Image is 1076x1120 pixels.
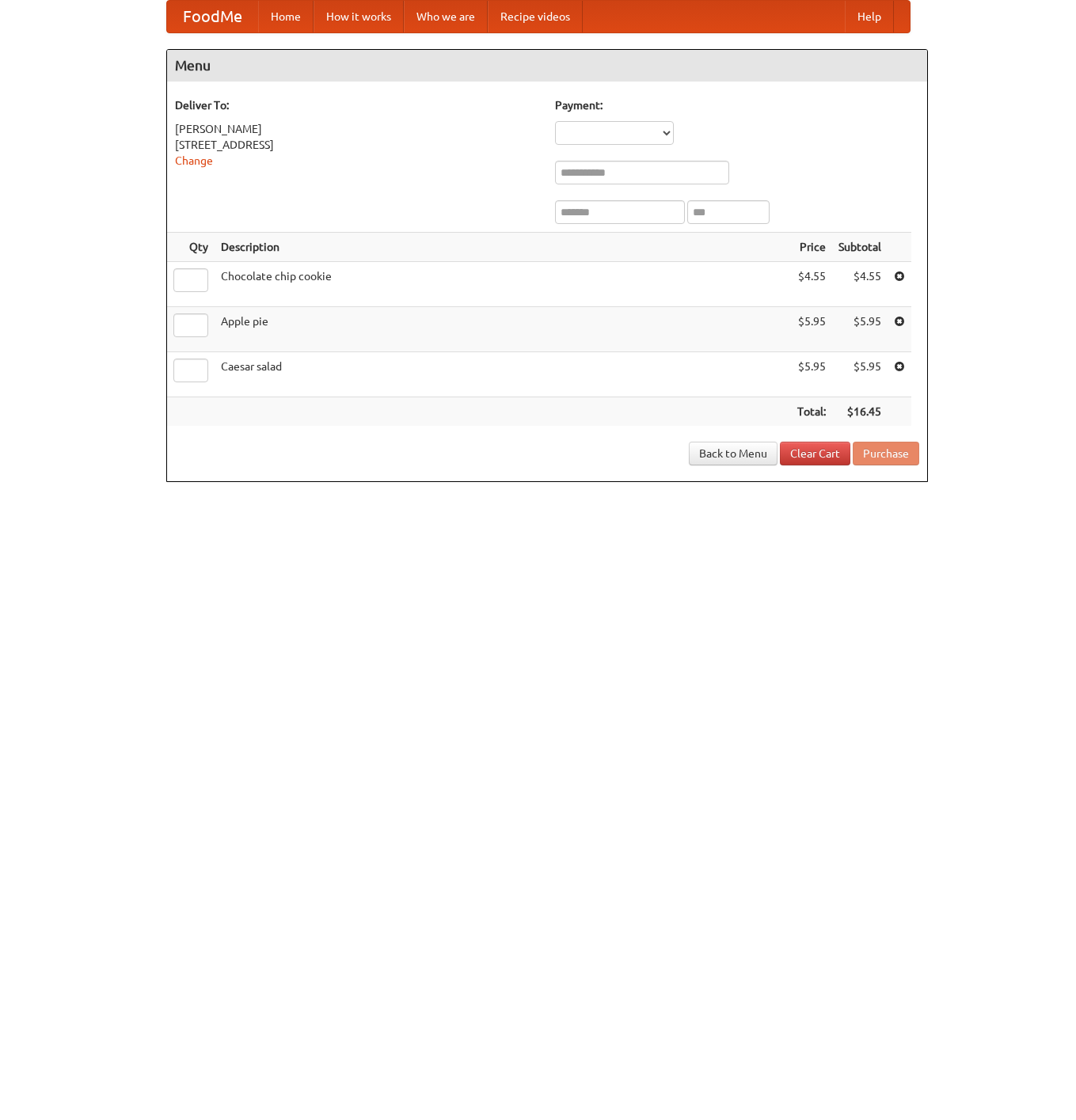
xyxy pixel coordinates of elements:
[215,307,791,352] td: Apple pie
[780,442,850,465] a: Clear Cart
[845,1,894,32] a: Help
[167,233,215,262] th: Qty
[175,97,539,113] h5: Deliver To:
[832,397,888,427] th: $16.45
[258,1,314,32] a: Home
[488,1,583,32] a: Recipe videos
[215,352,791,397] td: Caesar salad
[215,233,791,262] th: Description
[791,352,832,397] td: $5.95
[167,50,927,82] h4: Menu
[791,397,832,427] th: Total:
[175,137,539,153] div: [STREET_ADDRESS]
[555,97,919,113] h5: Payment:
[404,1,488,32] a: Who we are
[832,262,888,307] td: $4.55
[853,442,919,465] button: Purchase
[175,121,539,137] div: [PERSON_NAME]
[832,352,888,397] td: $5.95
[832,307,888,352] td: $5.95
[791,262,832,307] td: $4.55
[689,442,778,465] a: Back to Menu
[791,307,832,352] td: $5.95
[215,262,791,307] td: Chocolate chip cookie
[175,154,213,167] a: Change
[791,233,832,262] th: Price
[832,233,888,262] th: Subtotal
[167,1,258,32] a: FoodMe
[314,1,404,32] a: How it works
